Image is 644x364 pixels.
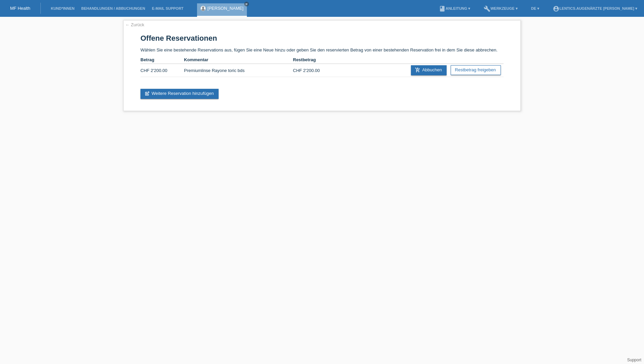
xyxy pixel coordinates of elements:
[293,56,336,64] th: Restbetrag
[184,56,293,64] th: Kommentar
[78,6,149,10] a: Behandlungen / Abbuchungen
[207,6,244,11] a: [PERSON_NAME]
[415,67,420,73] i: add_shopping_cart
[436,6,474,10] a: bookAnleitung ▾
[125,22,144,27] a: ← Zurück
[47,6,78,10] a: Kund*innen
[140,56,184,64] th: Betrag
[480,6,521,10] a: buildWerkzeuge ▾
[149,6,187,10] a: E-Mail Support
[184,64,293,77] td: Premiumlinse Rayone toric bds
[140,89,219,99] a: post_addWeitere Reservation hinzufügen
[140,34,504,42] h1: Offene Reservationen
[553,5,559,12] i: account_circle
[245,2,248,6] i: close
[528,6,543,10] a: DE ▾
[549,6,641,10] a: account_circleLentics.Augenärzte [PERSON_NAME] ▾
[484,5,490,12] i: build
[451,65,501,75] a: Restbetrag freigeben
[140,64,184,77] td: CHF 2'200.00
[439,5,446,12] i: book
[123,20,521,111] div: Wählen Sie eine bestehende Reservations aus, fügen Sie eine Neue hinzu oder geben Sie den reservi...
[627,358,641,362] a: Support
[411,65,447,75] a: add_shopping_cartAbbuchen
[293,64,336,77] td: CHF 2'200.00
[144,91,150,96] i: post_add
[10,6,30,11] a: MF Health
[244,2,249,6] a: close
